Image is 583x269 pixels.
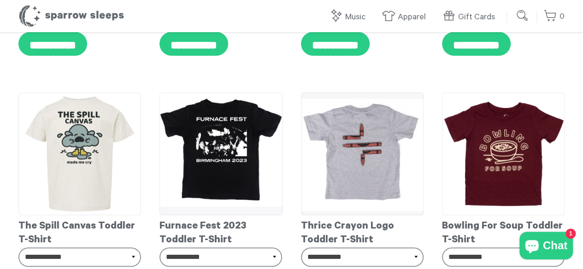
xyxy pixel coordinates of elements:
[18,5,124,28] h1: Sparrow Sleeps
[513,6,532,25] input: Submit
[442,92,565,215] img: BowlingForSoup-ToddlerT-shirt_grande.png
[517,232,576,262] inbox-online-store-chat: Shopify online store chat
[329,7,370,27] a: Music
[442,215,565,247] div: Bowling For Soup Toddler T-Shirt
[442,7,500,27] a: Gift Cards
[18,92,141,215] img: the-spill-canvas-toddler-tee_grande.png
[543,7,565,27] a: 0
[159,215,282,247] div: Furnace Fest 2023 Toddler T-Shirt
[382,7,430,27] a: Apparel
[301,92,424,215] img: Thrice-ToddlerTeeBack_grande.png
[18,215,141,247] div: The Spill Canvas Toddler T-Shirt
[159,92,282,206] img: FurnaceFestToddlerShirtBack_grande.png
[301,215,424,247] div: Thrice Crayon Logo Toddler T-Shirt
